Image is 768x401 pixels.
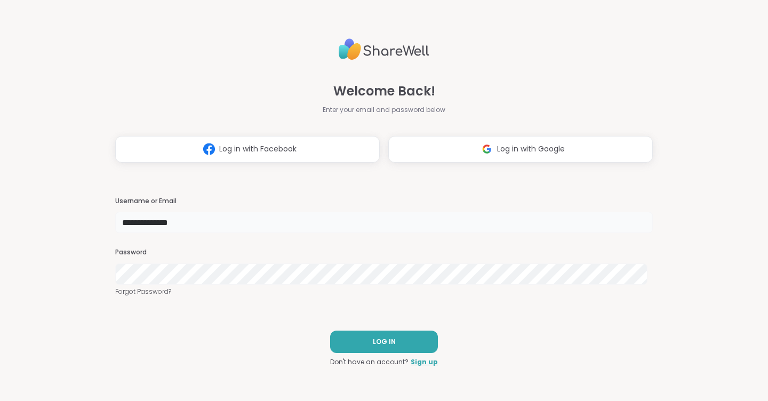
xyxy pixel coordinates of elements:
[497,143,565,155] span: Log in with Google
[333,82,435,101] span: Welcome Back!
[373,337,396,347] span: LOG IN
[330,357,409,367] span: Don't have an account?
[199,139,219,159] img: ShareWell Logomark
[477,139,497,159] img: ShareWell Logomark
[411,357,438,367] a: Sign up
[323,105,445,115] span: Enter your email and password below
[115,287,653,296] a: Forgot Password?
[339,34,429,65] img: ShareWell Logo
[330,331,438,353] button: LOG IN
[115,136,380,163] button: Log in with Facebook
[115,248,653,257] h3: Password
[115,197,653,206] h3: Username or Email
[219,143,297,155] span: Log in with Facebook
[388,136,653,163] button: Log in with Google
